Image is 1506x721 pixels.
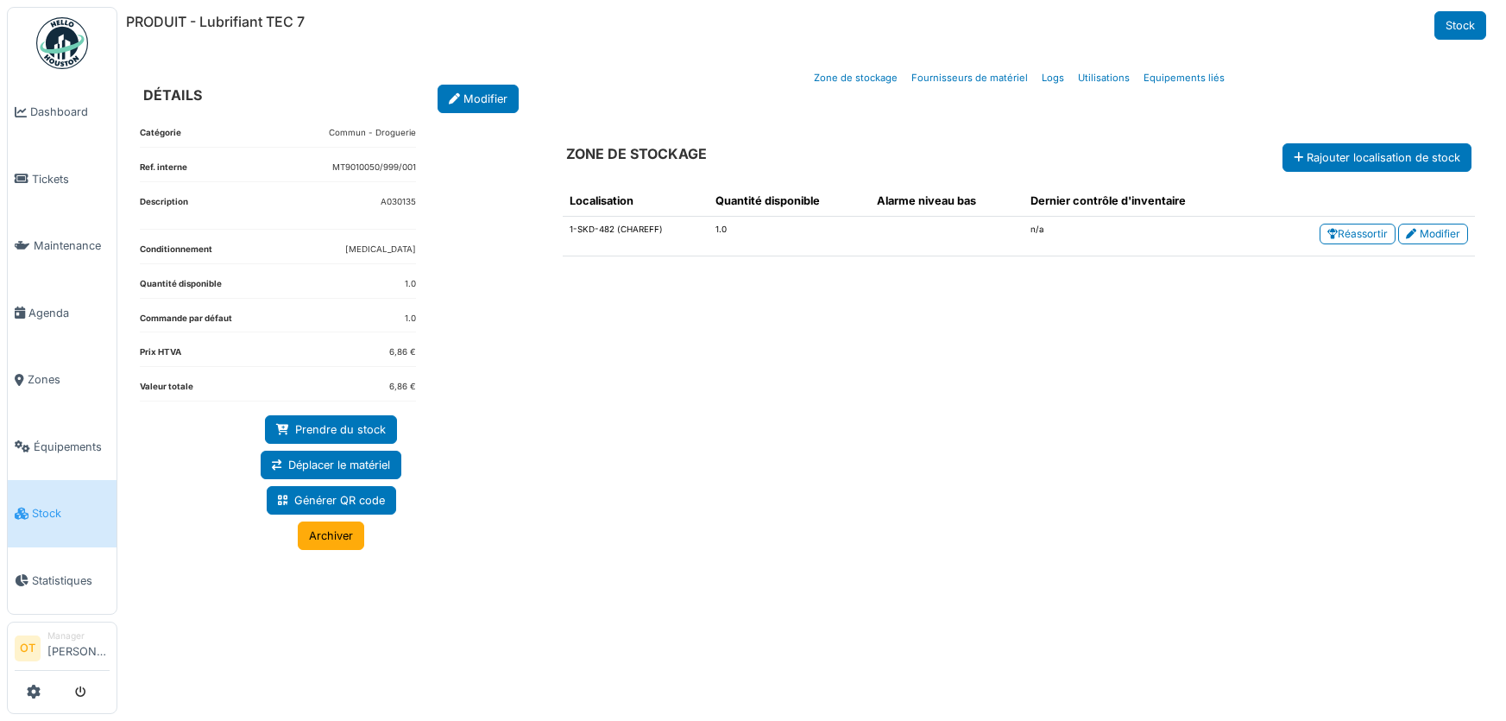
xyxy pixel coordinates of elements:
[1434,11,1486,40] a: Stock
[1137,58,1232,98] a: Equipements liés
[438,85,519,113] a: Modifier
[30,104,110,120] span: Dashboard
[8,414,117,481] a: Équipements
[8,146,117,213] a: Tickets
[15,636,41,661] li: OT
[298,522,364,550] a: Archiver
[32,572,110,589] span: Statistiques
[140,346,181,366] dt: Prix HTVA
[8,346,117,414] a: Zones
[126,14,305,30] h6: PRODUIT - Lubrifiant TEC 7
[709,217,870,256] td: 1.0
[1398,224,1468,244] a: Modifier
[47,629,110,667] li: [PERSON_NAME]
[140,243,212,263] dt: Conditionnement
[36,17,88,69] img: Badge_color-CXgf-gQk.svg
[140,127,181,147] dt: Catégorie
[32,505,110,522] span: Stock
[1024,217,1254,256] td: n/a
[8,480,117,547] a: Stock
[709,186,870,217] th: Quantité disponible
[332,161,416,174] dd: MT9010050/999/001
[904,58,1035,98] a: Fournisseurs de matériel
[566,146,707,162] h6: ZONE DE STOCKAGE
[15,629,110,671] a: OT Manager[PERSON_NAME]
[28,371,110,388] span: Zones
[140,381,193,401] dt: Valeur totale
[389,346,416,359] dd: 6,86 €
[329,127,416,140] dd: Commun - Droguerie
[140,313,232,332] dt: Commande par défaut
[47,629,110,642] div: Manager
[389,381,416,394] dd: 6,86 €
[807,58,904,98] a: Zone de stockage
[8,547,117,615] a: Statistiques
[140,278,222,298] dt: Quantité disponible
[34,237,110,254] span: Maintenance
[8,212,117,280] a: Maintenance
[34,439,110,455] span: Équipements
[8,79,117,146] a: Dashboard
[405,313,416,326] dd: 1.0
[345,243,416,256] dd: [MEDICAL_DATA]
[405,278,416,291] dd: 1.0
[267,486,396,515] a: Générer QR code
[1282,143,1471,172] button: Rajouter localisation de stock
[381,196,416,209] p: A030135
[140,161,187,181] dt: Ref. interne
[32,171,110,187] span: Tickets
[1024,186,1254,217] th: Dernier contrôle d'inventaire
[140,196,188,230] dt: Description
[563,186,709,217] th: Localisation
[1320,224,1396,244] a: Réassortir
[265,415,397,444] a: Prendre du stock
[28,305,110,321] span: Agenda
[8,280,117,347] a: Agenda
[1035,58,1071,98] a: Logs
[1071,58,1137,98] a: Utilisations
[563,217,709,256] td: 1-SKD-482 (CHAREFF)
[870,186,1024,217] th: Alarme niveau bas
[143,87,202,104] h6: DÉTAILS
[261,451,401,479] a: Déplacer le matériel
